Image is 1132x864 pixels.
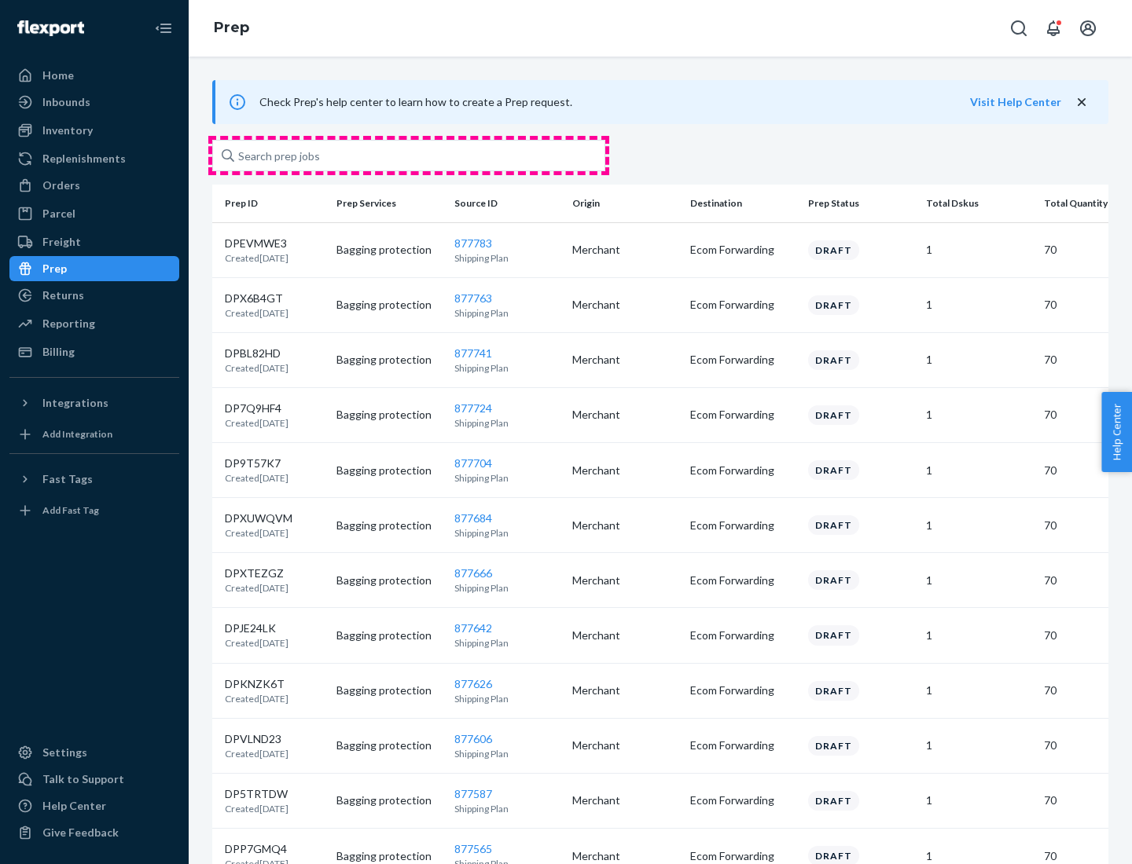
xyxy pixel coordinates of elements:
[42,287,84,303] div: Returns
[9,283,179,308] a: Returns
[42,68,74,83] div: Home
[42,745,87,760] div: Settings
[690,518,796,533] p: Ecom Forwarding
[808,295,859,315] div: Draft
[225,581,289,595] p: Created [DATE]
[926,683,1031,698] p: 1
[225,636,289,650] p: Created [DATE]
[690,573,796,588] p: Ecom Forwarding
[225,471,289,485] p: Created [DATE]
[225,566,289,581] p: DPXTEZGZ
[336,738,442,753] p: Bagging protection
[9,339,179,364] a: Billing
[926,793,1031,808] p: 1
[9,229,179,254] a: Freight
[572,518,678,533] p: Merchant
[572,242,678,258] p: Merchant
[214,19,249,36] a: Prep
[212,185,330,222] th: Prep ID
[926,352,1031,368] p: 1
[572,628,678,643] p: Merchant
[920,185,1038,222] th: Total Dskus
[9,173,179,198] a: Orders
[690,628,796,643] p: Ecom Forwarding
[336,463,442,478] p: Bagging protection
[808,736,859,756] div: Draft
[42,261,67,276] div: Prep
[690,848,796,864] p: Ecom Forwarding
[454,456,492,470] a: 877704
[336,848,442,864] p: Bagging protection
[454,416,560,430] p: Shipping Plan
[1074,94,1090,111] button: close
[926,573,1031,588] p: 1
[225,731,289,747] p: DPVLND23
[454,346,492,360] a: 877741
[9,146,179,171] a: Replenishments
[926,628,1031,643] p: 1
[225,621,289,636] p: DPJE24LK
[690,352,796,368] p: Ecom Forwarding
[808,625,859,645] div: Draft
[926,297,1031,313] p: 1
[1003,13,1035,44] button: Open Search Box
[330,185,448,222] th: Prep Services
[42,178,80,193] div: Orders
[454,621,492,635] a: 877642
[684,185,802,222] th: Destination
[42,771,124,787] div: Talk to Support
[566,185,684,222] th: Origin
[802,185,920,222] th: Prep Status
[148,13,179,44] button: Close Navigation
[970,94,1061,110] button: Visit Help Center
[808,350,859,370] div: Draft
[225,511,292,526] p: DPXUWQVM
[808,791,859,811] div: Draft
[9,767,179,792] a: Talk to Support
[9,118,179,143] a: Inventory
[225,526,292,540] p: Created [DATE]
[336,628,442,643] p: Bagging protection
[454,636,560,650] p: Shipping Plan
[225,456,289,471] p: DP9T57K7
[1038,13,1069,44] button: Open notifications
[926,407,1031,423] p: 1
[42,471,93,487] div: Fast Tags
[259,95,572,108] span: Check Prep's help center to learn how to create a Prep request.
[690,297,796,313] p: Ecom Forwarding
[9,63,179,88] a: Home
[572,297,678,313] p: Merchant
[225,786,289,802] p: DP5TRTDW
[690,793,796,808] p: Ecom Forwarding
[42,234,81,250] div: Freight
[1101,392,1132,472] button: Help Center
[454,236,492,250] a: 877783
[225,747,289,760] p: Created [DATE]
[225,346,289,361] p: DPBL82HD
[42,123,93,138] div: Inventory
[225,692,289,705] p: Created [DATE]
[690,407,796,423] p: Ecom Forwarding
[926,518,1031,533] p: 1
[454,732,492,745] a: 877606
[808,681,859,701] div: Draft
[454,677,492,690] a: 877626
[42,395,108,411] div: Integrations
[454,747,560,760] p: Shipping Plan
[9,498,179,523] a: Add Fast Tag
[690,683,796,698] p: Ecom Forwarding
[1072,13,1104,44] button: Open account menu
[42,427,112,441] div: Add Integration
[9,311,179,336] a: Reporting
[225,676,289,692] p: DPKNZK6T
[225,291,289,306] p: DPX6B4GT
[9,820,179,845] button: Give Feedback
[336,573,442,588] p: Bagging protection
[212,140,605,171] input: Search prep jobs
[336,352,442,368] p: Bagging protection
[336,407,442,423] p: Bagging protection
[454,842,492,855] a: 877565
[454,251,560,265] p: Shipping Plan
[336,518,442,533] p: Bagging protection
[9,390,179,416] button: Integrations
